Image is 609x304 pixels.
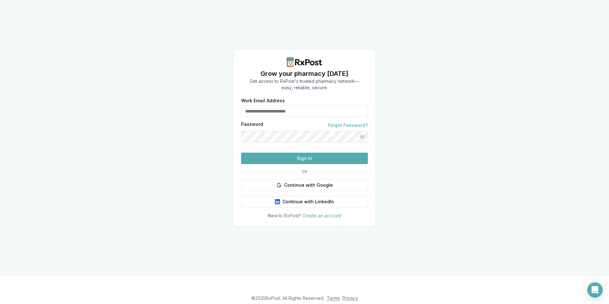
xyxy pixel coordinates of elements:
a: Privacy [342,295,358,301]
a: Create an account [302,213,341,218]
label: Work Email Address [241,98,368,103]
a: Forgot Password? [328,122,368,128]
button: Continue with LinkedIn [241,196,368,207]
label: Password [241,122,263,128]
span: OR [299,169,310,174]
img: LinkedIn [275,199,280,204]
h1: Grow your pharmacy [DATE] [250,69,359,78]
p: Get access to RxPost's trusted pharmacy network— easy, reliable, secure. [250,78,359,91]
img: RxPost Logo [284,57,325,67]
button: Sign In [241,153,368,164]
img: Google [276,183,282,188]
button: Continue with Google [241,179,368,191]
button: Show password [356,131,368,142]
span: New to RxPost? [268,213,301,218]
a: Terms [327,295,340,301]
div: Open Intercom Messenger [587,282,603,298]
